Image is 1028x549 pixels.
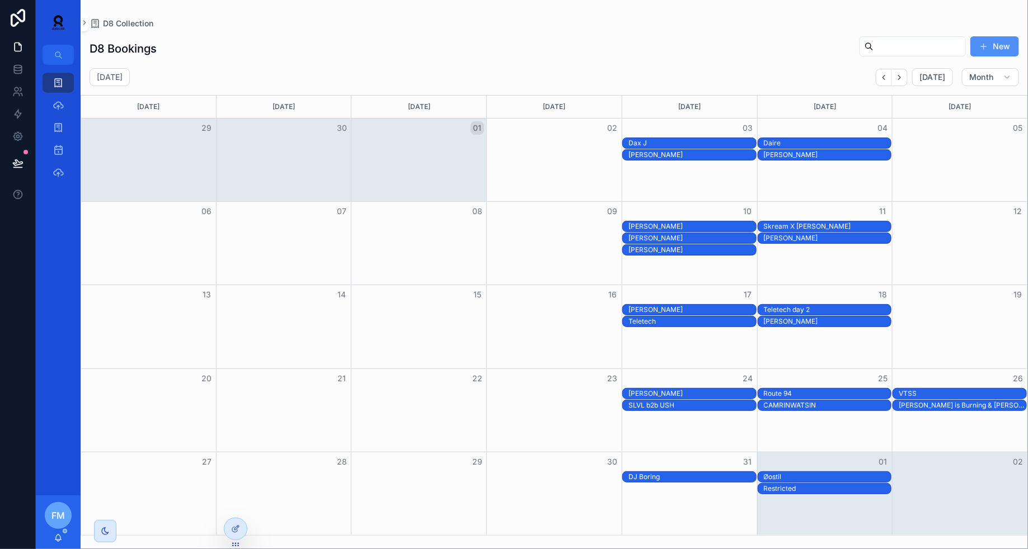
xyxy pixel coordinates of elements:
div: Andres Campo [628,389,756,399]
button: 27 [200,455,214,468]
button: 18 [876,288,889,301]
div: [PERSON_NAME] [628,222,756,231]
button: [DATE] [912,68,953,86]
div: Paul Van Dyk [628,150,756,160]
div: Daire [764,139,891,148]
div: [PERSON_NAME] [764,234,891,243]
div: Oscar Mulero [628,245,756,255]
div: VTSS [899,389,1026,398]
button: 03 [741,121,754,135]
button: 14 [335,288,349,301]
button: 12 [1011,205,1025,218]
button: 20 [200,372,214,385]
div: [DATE] [894,96,1026,118]
button: 15 [471,288,484,301]
button: 09 [605,205,619,218]
button: 10 [741,205,754,218]
div: Teletech [628,316,756,326]
button: 08 [471,205,484,218]
div: Nick Warren [628,305,756,315]
button: 28 [335,455,349,468]
button: 04 [876,121,889,135]
button: 29 [200,121,214,135]
div: [DATE] [218,96,350,118]
div: CAMRINWATSIN [764,400,891,410]
div: Teletech [628,317,756,326]
div: [PERSON_NAME] [628,150,756,159]
div: Restricted [764,484,891,493]
button: 22 [471,372,484,385]
button: Next [892,69,908,86]
div: Øostil [764,472,891,481]
button: 31 [741,455,754,468]
div: Route 94 [764,389,891,398]
div: DJ Boring [628,472,756,481]
div: Skream X [PERSON_NAME] [764,222,891,231]
button: New [970,36,1019,56]
button: 11 [876,205,889,218]
div: [PERSON_NAME] [628,245,756,254]
div: [PERSON_NAME] is Burning & [PERSON_NAME] Law [899,401,1026,410]
span: FM [51,509,65,522]
span: Month [969,72,994,82]
button: 01 [876,455,889,468]
button: 06 [200,205,214,218]
span: [DATE] [919,72,946,82]
div: Dax J [628,139,756,148]
button: 16 [605,288,619,301]
div: [DATE] [759,96,891,118]
span: D8 Collection [103,18,153,29]
button: 30 [605,455,619,468]
div: [PERSON_NAME] [764,150,891,159]
div: Amber Broos [764,233,891,243]
h2: [DATE] [97,72,123,83]
div: [PERSON_NAME] [628,305,756,314]
button: 07 [335,205,349,218]
div: Route 94 [764,389,891,399]
div: Month View [81,95,1028,536]
div: [PERSON_NAME] [628,389,756,398]
div: Alisha [764,316,891,326]
div: [DATE] [353,96,485,118]
button: 19 [1011,288,1025,301]
button: 05 [1011,121,1025,135]
button: 17 [741,288,754,301]
div: [PERSON_NAME] [628,234,756,243]
div: VTSS [899,389,1026,399]
button: 02 [1011,455,1025,468]
button: 23 [605,372,619,385]
button: 01 [471,121,484,135]
button: 24 [741,372,754,385]
button: Month [962,68,1019,86]
button: 29 [471,455,484,468]
div: Øostil [764,472,891,482]
div: SLVL b2b USH [628,400,756,410]
div: Teletech day 2 [764,305,891,314]
a: D8 Collection [90,18,153,29]
div: SLVL b2b USH [628,401,756,410]
div: [DATE] [489,96,620,118]
button: 26 [1011,372,1025,385]
button: Back [876,69,892,86]
button: 02 [605,121,619,135]
div: Skream X Krystal Klear [764,221,891,231]
button: 25 [876,372,889,385]
div: Daire [764,138,891,148]
img: App logo [45,13,72,31]
div: CAMRINWATSIN [764,401,891,410]
button: 21 [335,372,349,385]
div: Enzo is Burning & Murphy's Law [899,400,1026,410]
div: scrollable content [36,65,81,197]
div: Kolter [628,233,756,243]
button: 13 [200,288,214,301]
div: [PERSON_NAME] [764,317,891,326]
div: Yousuke Yukimatsu [764,150,891,160]
button: 30 [335,121,349,135]
div: Aaron Hibell [628,221,756,231]
h1: D8 Bookings [90,41,157,56]
div: [DATE] [624,96,755,118]
div: Dax J [628,138,756,148]
div: [DATE] [83,96,214,118]
div: Restricted [764,484,891,494]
